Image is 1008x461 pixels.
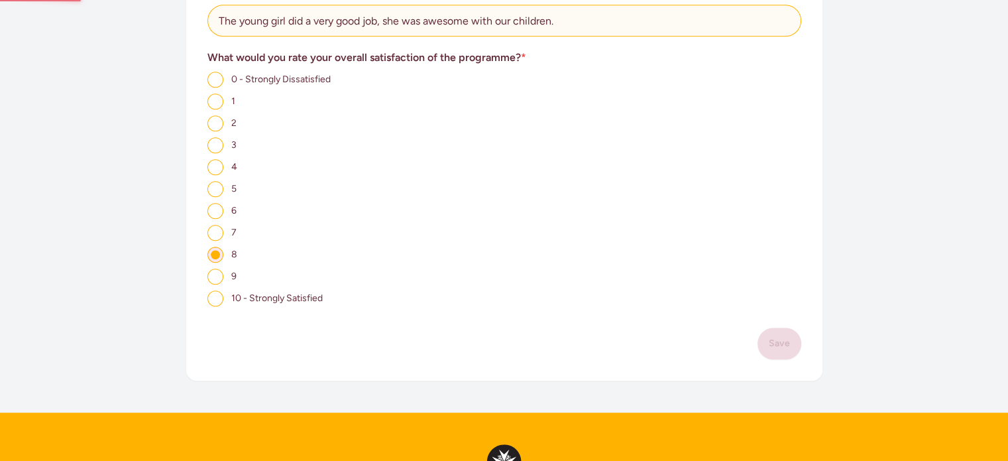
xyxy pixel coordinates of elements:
span: 6 [231,205,237,216]
input: 2 [207,115,223,131]
span: 10 - Strongly Satisfied [231,293,323,304]
input: 6 [207,203,223,219]
span: 3 [231,139,237,151]
input: 1 [207,94,223,109]
h3: What would you rate your overall satisfaction of the programme? [207,50,801,66]
input: 10 - Strongly Satisfied [207,291,223,306]
span: 4 [231,161,237,172]
span: 9 [231,271,237,282]
input: 9 [207,269,223,285]
input: 0 - Strongly Dissatisfied [207,72,223,88]
input: 5 [207,181,223,197]
input: 8 [207,247,223,263]
span: 5 [231,183,237,194]
span: 2 [231,117,237,129]
span: 8 [231,249,237,260]
input: 7 [207,225,223,241]
span: 0 - Strongly Dissatisfied [231,74,331,85]
span: 7 [231,227,237,238]
span: 1 [231,96,235,107]
input: 3 [207,137,223,153]
input: 4 [207,159,223,175]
